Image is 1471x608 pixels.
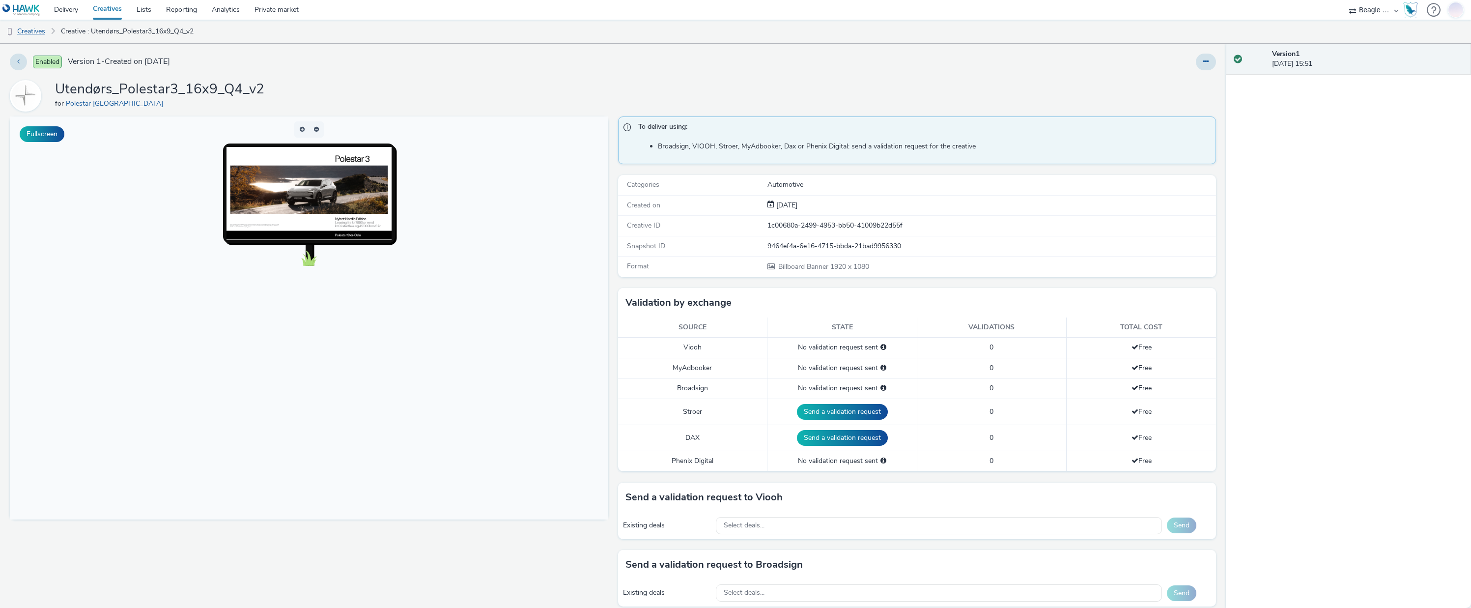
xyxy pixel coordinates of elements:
[767,318,917,338] th: State
[990,456,993,465] span: 0
[10,91,45,100] a: Polestar Stor Oslo
[767,221,1215,231] div: 1c00680a-2499-4953-bb50-41009b22d55f
[618,451,767,471] td: Phenix Digital
[1132,456,1152,465] span: Free
[618,318,767,338] th: Source
[1167,585,1196,601] button: Send
[625,557,803,572] h3: Send a validation request to Broadsign
[1448,0,1463,19] img: Jonas Bruzga
[638,122,1206,135] span: To deliver using:
[880,343,886,352] div: Please select a deal below and click on Send to send a validation request to Viooh.
[990,343,993,352] span: 0
[778,262,830,271] span: Billboard Banner
[724,589,764,597] span: Select deals...
[618,358,767,378] td: MyAdbooker
[880,363,886,373] div: Please select a deal below and click on Send to send a validation request to MyAdbooker.
[56,20,198,43] a: Creative : Utendørs_Polestar3_16x9_Q4_v2
[55,99,66,108] span: for
[1403,2,1422,18] a: Hawk Academy
[627,241,665,251] span: Snapshot ID
[33,56,62,68] span: Enabled
[1132,383,1152,393] span: Free
[618,338,767,358] td: Viooh
[774,201,797,210] span: [DATE]
[990,363,993,373] span: 0
[1132,363,1152,373] span: Free
[880,456,886,466] div: Please select a deal below and click on Send to send a validation request to Phenix Digital.
[797,404,888,420] button: Send a validation request
[774,201,797,210] div: Creation 14 October 2025, 15:51
[772,363,911,373] div: No validation request sent
[990,383,993,393] span: 0
[625,295,732,310] h3: Validation by exchange
[990,407,993,416] span: 0
[5,27,15,37] img: dooh
[627,180,659,189] span: Categories
[767,180,1215,190] div: Automotive
[772,343,911,352] div: No validation request sent
[880,383,886,393] div: Please select a deal below and click on Send to send a validation request to Broadsign.
[20,126,64,142] button: Fullscreen
[658,142,1211,151] li: Broadsign, VIOOH, Stroer, MyAdbooker, Dax or Phenix Digital: send a validation request for the cr...
[1132,407,1152,416] span: Free
[618,425,767,451] td: DAX
[618,378,767,399] td: Broadsign
[623,521,711,530] div: Existing deals
[2,4,40,16] img: undefined Logo
[66,99,167,108] a: Polestar [GEOGRAPHIC_DATA]
[724,521,764,530] span: Select deals...
[1067,318,1216,338] th: Total cost
[625,490,783,505] h3: Send a validation request to Viooh
[618,399,767,425] td: Stroer
[797,430,888,446] button: Send a validation request
[772,383,911,393] div: No validation request sent
[917,318,1066,338] th: Validations
[777,262,869,271] span: 1920 x 1080
[623,588,711,598] div: Existing deals
[767,241,1215,251] div: 9464ef4a-6e16-4715-bbda-21bad9956330
[627,201,660,210] span: Created on
[1403,2,1418,18] img: Hawk Academy
[1272,49,1463,69] div: [DATE] 15:51
[68,56,170,67] span: Version 1 - Created on [DATE]
[990,433,993,442] span: 0
[627,221,660,230] span: Creative ID
[627,261,649,271] span: Format
[1167,518,1196,533] button: Send
[217,30,382,123] img: Advertisement preview
[1132,343,1152,352] span: Free
[55,80,264,99] h1: Utendørs_Polestar3_16x9_Q4_v2
[11,82,40,110] img: Polestar Stor Oslo
[1132,433,1152,442] span: Free
[772,456,911,466] div: No validation request sent
[1272,49,1300,58] strong: Version 1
